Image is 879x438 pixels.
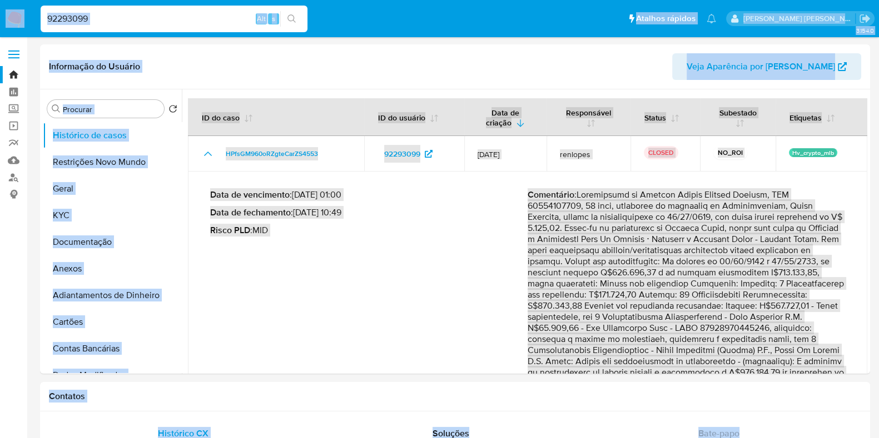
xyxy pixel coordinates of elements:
[43,362,182,389] button: Dados Modificados
[43,202,182,229] button: KYC
[49,391,861,402] h1: Contatos
[859,13,871,24] a: Sair
[636,13,696,24] span: Atalhos rápidos
[63,104,160,114] input: Procurar
[43,229,182,255] button: Documentação
[672,53,861,80] button: Veja Aparência por [PERSON_NAME]
[43,309,182,335] button: Cartões
[43,255,182,282] button: Anexos
[257,13,266,24] span: Alt
[49,61,140,72] h1: Informação do Usuário
[280,11,303,27] button: search-icon
[41,12,307,26] input: Pesquise usuários ou casos...
[43,335,182,362] button: Contas Bancárias
[272,13,275,24] span: s
[52,104,61,113] button: Procurar
[743,13,856,24] p: danilo.toledo@mercadolivre.com
[43,282,182,309] button: Adiantamentos de Dinheiro
[43,149,182,175] button: Restrições Novo Mundo
[168,104,177,117] button: Retornar ao pedido padrão
[43,122,182,149] button: Histórico de casos
[43,175,182,202] button: Geral
[687,53,835,80] span: Veja Aparência por [PERSON_NAME]
[707,14,716,23] a: Notificações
